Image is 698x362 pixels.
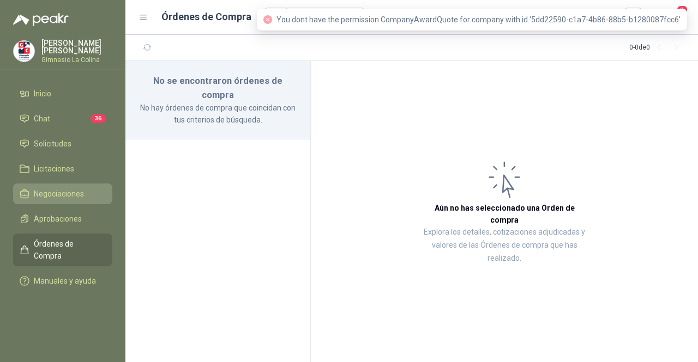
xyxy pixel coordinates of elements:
[13,158,112,179] a: Licitaciones
[139,102,297,126] p: No hay órdenes de compra que coincidan con tus criterios de búsqueda.
[665,8,685,27] button: 9
[13,234,112,266] a: Órdenes de Compra
[34,213,82,225] span: Aprobaciones
[13,108,112,129] a: Chat36
[34,113,50,125] span: Chat
[13,83,112,104] a: Inicio
[13,208,112,229] a: Aprobaciones
[34,238,102,262] span: Órdenes de Compra
[13,133,112,154] a: Solicitudes
[34,275,96,287] span: Manuales y ayuda
[13,271,112,291] a: Manuales y ayuda
[276,15,681,24] span: You dont have the permission CompanyAwardQuote for company with id '5dd22590-c1a7-4b86-88b5-b1280...
[420,226,589,265] p: Explora los detalles, cotizaciones adjudicadas y valores de las Órdenes de compra que has realizado.
[676,5,688,15] span: 9
[34,188,84,200] span: Negociaciones
[34,163,74,175] span: Licitaciones
[41,39,112,54] p: [PERSON_NAME] [PERSON_NAME]
[34,138,71,150] span: Solicitudes
[13,13,69,26] img: Logo peakr
[13,183,112,204] a: Negociaciones
[263,15,272,24] span: close-circle
[629,39,685,57] div: 0 - 0 de 0
[34,88,51,100] span: Inicio
[91,114,106,123] span: 36
[14,41,34,62] img: Company Logo
[139,74,297,102] h3: No se encontraron órdenes de compra
[420,202,589,226] h3: Aún no has seleccionado una Orden de compra
[41,57,112,63] p: Gimnasio La Colina
[161,9,251,24] h1: Órdenes de Compra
